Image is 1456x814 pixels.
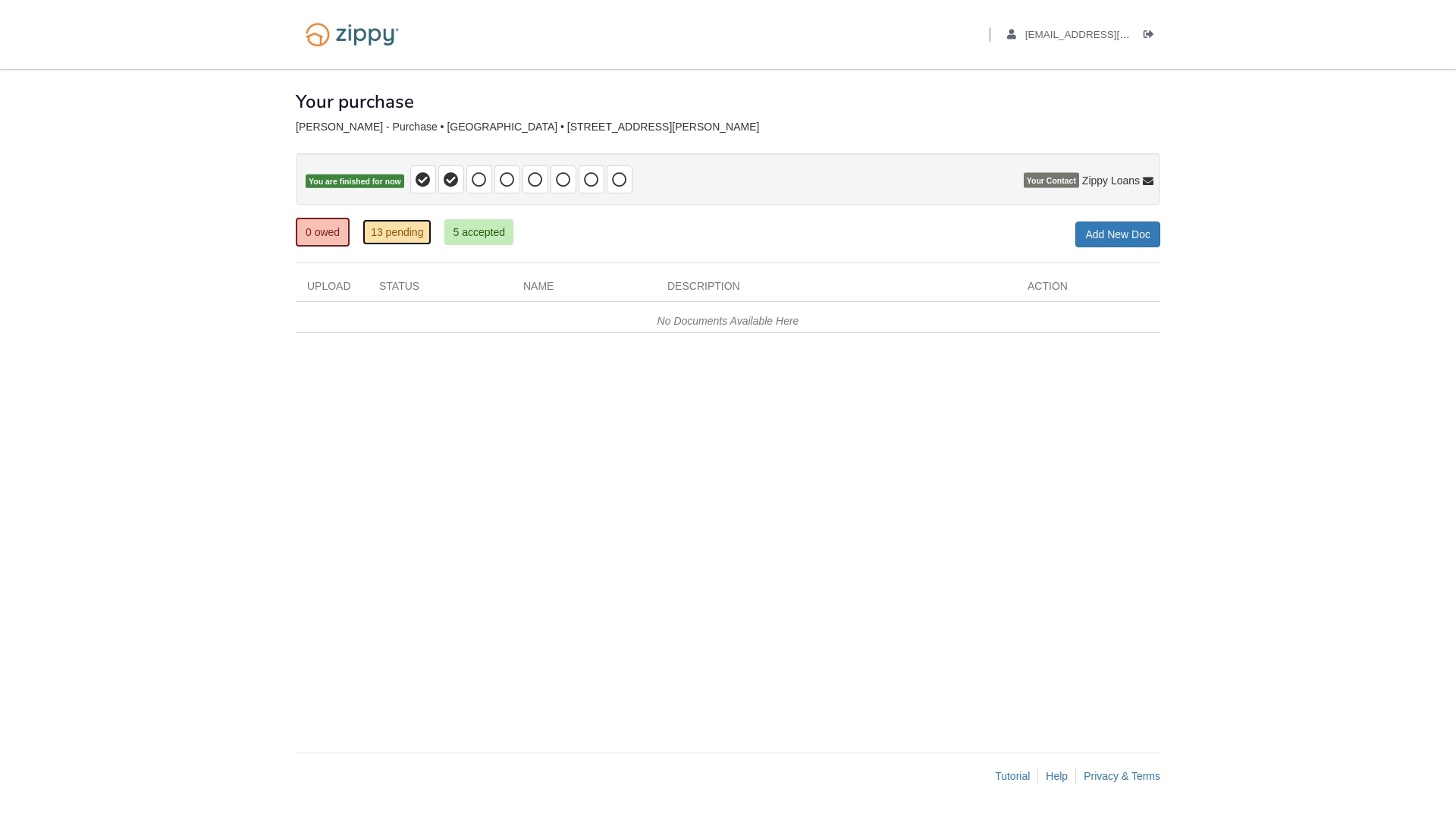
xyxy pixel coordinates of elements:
[657,315,799,327] em: No Documents Available Here
[1084,770,1160,782] a: Privacy & Terms
[296,218,350,247] a: 0 owed
[296,278,368,301] div: Upload
[1046,770,1068,782] a: Help
[296,92,414,112] h1: Your purchase
[1082,173,1140,188] span: Zippy Loans
[1016,278,1160,301] div: Action
[1075,222,1160,247] a: Add New Doc
[362,219,431,245] a: 13 pending
[296,121,1160,134] div: [PERSON_NAME] - Purchase • [GEOGRAPHIC_DATA] • [STREET_ADDRESS][PERSON_NAME]
[296,15,409,54] img: Logo
[656,278,1016,301] div: Description
[368,278,512,301] div: Status
[1024,173,1079,188] span: Your Contact
[1025,29,1199,40] span: aaboley88@icloud.com
[1144,29,1160,44] a: Log out
[444,219,513,245] a: 5 accepted
[306,174,404,189] span: You are finished for now
[995,770,1030,782] a: Tutorial
[1007,29,1199,44] a: edit profile
[512,278,656,301] div: Name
